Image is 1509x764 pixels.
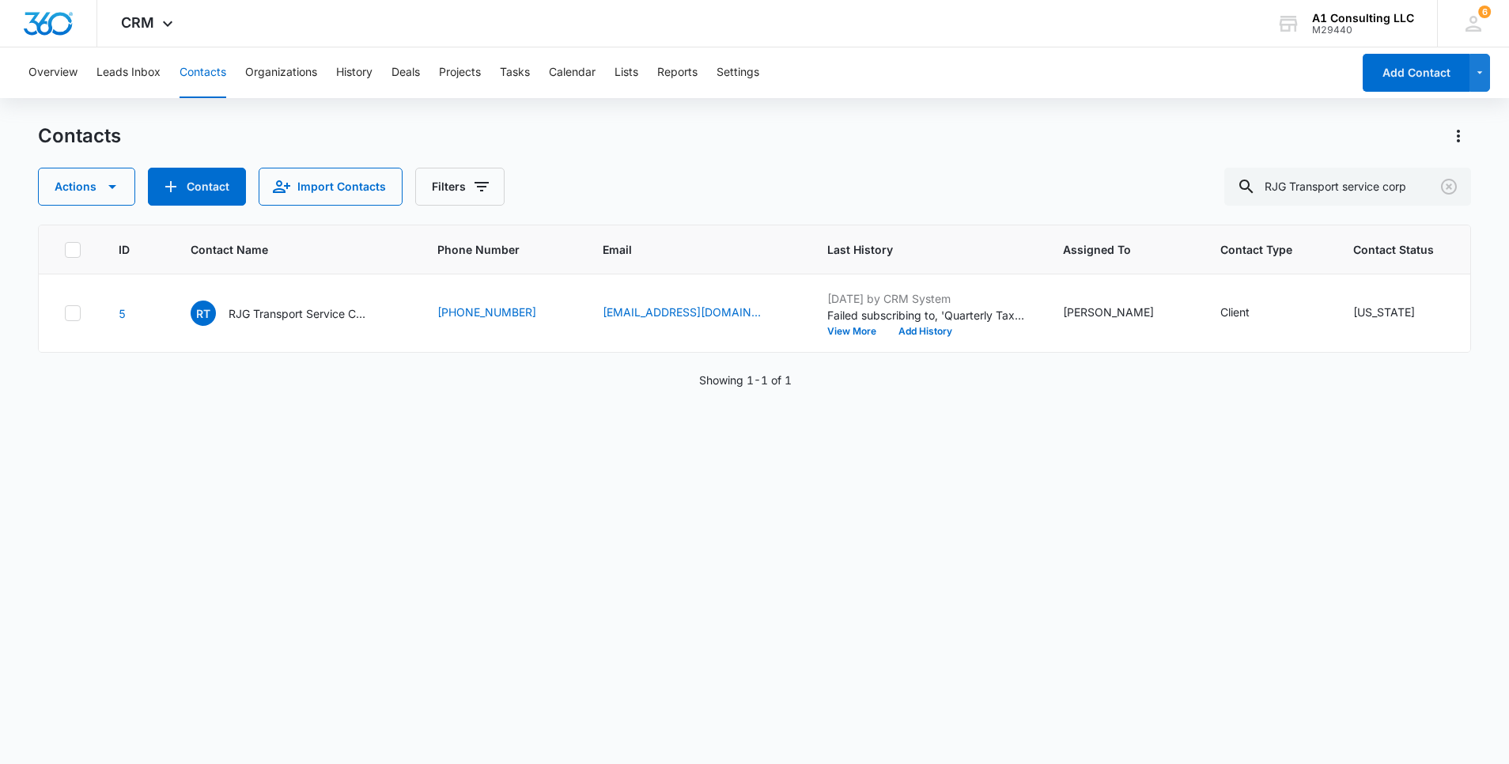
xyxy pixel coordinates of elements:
a: Navigate to contact details page for RJG Transport Service Corp [119,307,126,320]
button: Calendar [549,47,596,98]
div: Contact Type - Client - Select to Edit Field [1220,304,1278,323]
div: Assigned To - Jeannette Uribe - Select to Edit Field [1063,304,1182,323]
span: 6 [1478,6,1491,18]
button: Add Contact [1363,54,1469,92]
button: Import Contacts [259,168,403,206]
a: [EMAIL_ADDRESS][DOMAIN_NAME] [603,304,761,320]
span: CRM [121,14,154,31]
span: ID [119,241,130,258]
input: Search Contacts [1224,168,1471,206]
div: Contact Name - RJG Transport Service Corp - Select to Edit Field [191,301,399,326]
button: Overview [28,47,78,98]
span: Contact Status [1353,241,1434,258]
h1: Contacts [38,124,121,148]
button: Clear [1436,174,1462,199]
span: Phone Number [437,241,565,258]
button: Add Contact [148,168,246,206]
span: Assigned To [1063,241,1159,258]
div: Contact Status - New Jersey - Select to Edit Field [1353,304,1443,323]
p: Showing 1-1 of 1 [699,372,792,388]
div: account name [1312,12,1414,25]
button: Filters [415,168,505,206]
div: notifications count [1478,6,1491,18]
button: Leads Inbox [96,47,161,98]
button: Contacts [180,47,226,98]
button: Actions [38,168,135,206]
button: History [336,47,373,98]
button: View More [827,327,887,336]
span: Contact Type [1220,241,1292,258]
div: [PERSON_NAME] [1063,304,1154,320]
span: Email [603,241,766,258]
button: Settings [717,47,759,98]
button: Actions [1446,123,1471,149]
div: Email - jackeline_mc_@hotmail.com - Select to Edit Field [603,304,789,323]
div: [US_STATE] [1353,304,1415,320]
span: Last History [827,241,1002,258]
button: Lists [615,47,638,98]
span: RT [191,301,216,326]
button: Reports [657,47,698,98]
button: Projects [439,47,481,98]
button: Organizations [245,47,317,98]
div: Client [1220,304,1250,320]
p: [DATE] by CRM System [827,290,1025,307]
div: Phone Number - (570) 534-9134 - Select to Edit Field [437,304,565,323]
p: Failed subscribing to, 'Quarterly Tax Program'. [827,307,1025,323]
p: RJG Transport Service Corp [229,305,371,322]
span: Contact Name [191,241,376,258]
button: Tasks [500,47,530,98]
button: Deals [391,47,420,98]
button: Add History [887,327,963,336]
a: [PHONE_NUMBER] [437,304,536,320]
div: account id [1312,25,1414,36]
